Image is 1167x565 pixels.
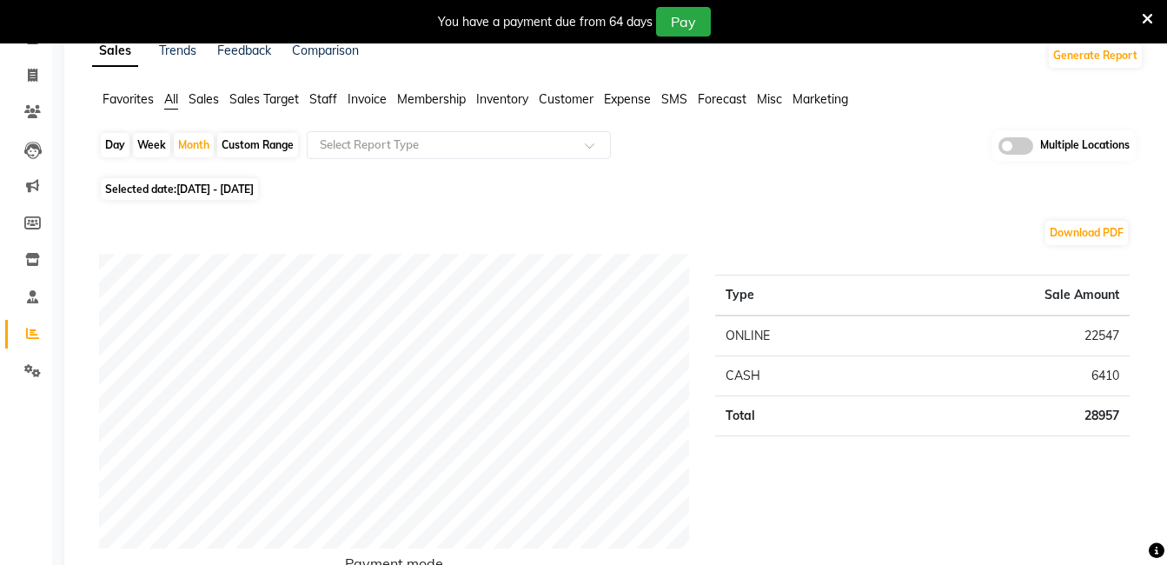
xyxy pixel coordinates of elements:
[604,91,651,107] span: Expense
[715,316,883,356] td: ONLINE
[92,36,138,67] a: Sales
[884,356,1130,395] td: 6410
[309,91,337,107] span: Staff
[101,133,129,157] div: Day
[792,91,848,107] span: Marketing
[438,13,653,31] div: You have a payment due from 64 days
[103,91,154,107] span: Favorites
[884,316,1130,356] td: 22547
[176,183,254,196] span: [DATE] - [DATE]
[757,91,782,107] span: Misc
[884,395,1130,435] td: 28957
[715,275,883,316] th: Type
[101,178,258,200] span: Selected date:
[164,91,178,107] span: All
[133,133,170,157] div: Week
[159,43,196,58] a: Trends
[292,43,359,58] a: Comparison
[397,91,466,107] span: Membership
[189,91,219,107] span: Sales
[348,91,387,107] span: Invoice
[476,91,528,107] span: Inventory
[1045,221,1128,245] button: Download PDF
[1049,43,1142,68] button: Generate Report
[884,275,1130,316] th: Sale Amount
[698,91,746,107] span: Forecast
[1040,137,1130,155] span: Multiple Locations
[217,133,298,157] div: Custom Range
[661,91,687,107] span: SMS
[715,395,883,435] td: Total
[174,133,214,157] div: Month
[715,356,883,395] td: CASH
[217,43,271,58] a: Feedback
[229,91,299,107] span: Sales Target
[539,91,593,107] span: Customer
[656,7,711,37] button: Pay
